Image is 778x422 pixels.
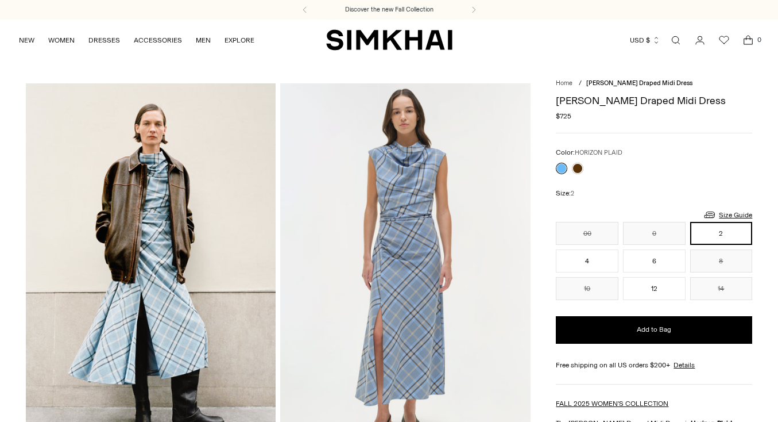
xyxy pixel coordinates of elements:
[88,28,120,53] a: DRESSES
[579,79,582,89] div: /
[664,29,687,52] a: Open search modal
[556,277,618,300] button: 10
[556,316,752,344] button: Add to Bag
[737,29,760,52] a: Open cart modal
[556,188,574,199] label: Size:
[586,79,692,87] span: [PERSON_NAME] Draped Midi Dress
[713,29,736,52] a: Wishlist
[556,147,622,158] label: Color:
[690,277,753,300] button: 14
[690,222,753,245] button: 2
[48,28,75,53] a: WOMEN
[623,250,686,273] button: 6
[556,400,668,408] a: FALL 2025 WOMEN'S COLLECTION
[556,79,572,87] a: Home
[326,29,452,51] a: SIMKHAI
[556,360,752,370] div: Free shipping on all US orders $200+
[688,29,711,52] a: Go to the account page
[571,190,574,197] span: 2
[623,222,686,245] button: 0
[556,79,752,89] nav: breadcrumbs
[637,325,671,335] span: Add to Bag
[556,111,571,121] span: $725
[556,250,618,273] button: 4
[630,28,660,53] button: USD $
[134,28,182,53] a: ACCESSORIES
[690,250,753,273] button: 8
[575,149,622,156] span: HORIZON PLAID
[754,34,764,45] span: 0
[19,28,34,53] a: NEW
[556,222,618,245] button: 00
[674,360,695,370] a: Details
[623,277,686,300] button: 12
[225,28,254,53] a: EXPLORE
[345,5,433,14] a: Discover the new Fall Collection
[556,95,752,106] h1: [PERSON_NAME] Draped Midi Dress
[703,208,752,222] a: Size Guide
[196,28,211,53] a: MEN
